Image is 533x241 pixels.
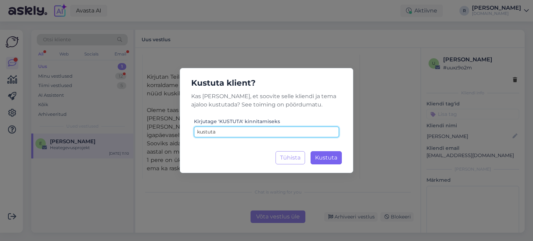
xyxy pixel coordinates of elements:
[186,77,347,89] h5: Kustuta klient?
[311,151,342,164] button: Kustuta
[276,151,305,164] button: Tühista
[186,92,347,109] p: Kas [PERSON_NAME], et soovite selle kliendi ja tema ajaloo kustutada? See toiming on pöördumatu.
[194,118,280,125] label: Kirjutage 'KUSTUTA' kinnitamiseks
[315,154,337,161] span: Kustuta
